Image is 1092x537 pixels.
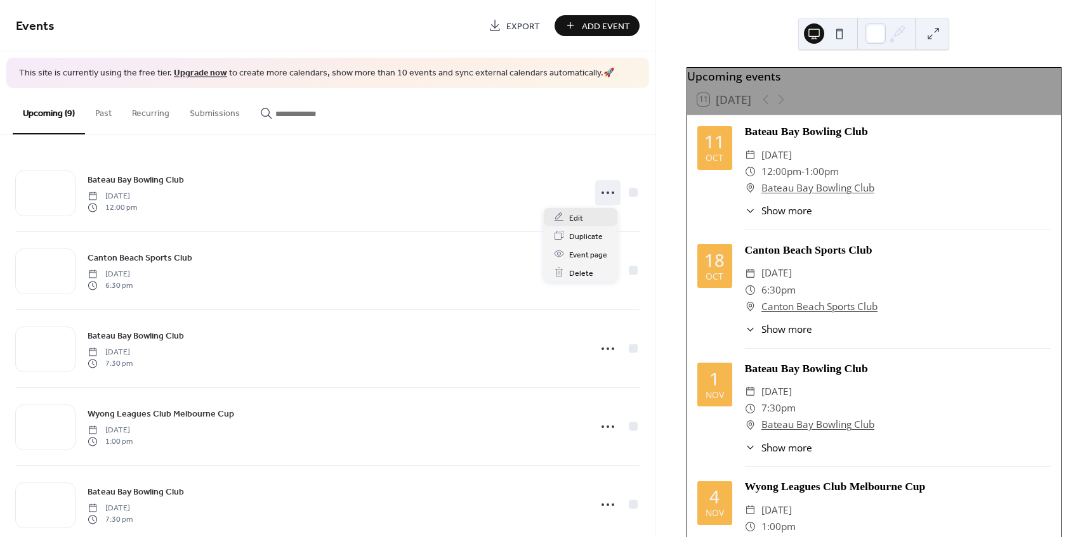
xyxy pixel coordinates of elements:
[706,391,724,399] div: Nov
[745,180,756,197] div: ​
[88,514,133,526] span: 7:30 pm
[745,164,756,180] div: ​
[745,204,756,218] div: ​
[761,441,812,455] span: Show more
[88,484,184,499] a: Bateau Bay Bowling Club
[88,358,133,370] span: 7:30 pm
[761,282,796,299] span: 6:30pm
[745,417,756,433] div: ​
[569,230,603,243] span: Duplicate
[761,265,792,281] span: [DATE]
[745,242,1051,258] div: Canton Beach Sports Club
[88,190,137,202] span: [DATE]
[85,88,122,133] button: Past
[745,322,756,337] div: ​
[88,436,133,448] span: 1:00 pm
[122,88,180,133] button: Recurring
[761,519,796,535] span: 1:00pm
[761,384,792,400] span: [DATE]
[704,252,725,269] div: 18
[13,88,85,134] button: Upcoming (9)
[761,180,874,197] a: Bateau Bay Bowling Club
[745,441,756,455] div: ​
[569,248,607,261] span: Event page
[761,299,878,315] a: Canton Beach Sports Club
[88,202,137,214] span: 12:00 pm
[88,280,133,292] span: 6:30 pm
[761,400,796,417] span: 7:30pm
[745,204,812,218] button: ​Show more
[745,265,756,281] div: ​
[745,322,812,337] button: ​Show more
[706,153,723,162] div: Oct
[506,20,540,33] span: Export
[555,15,640,36] button: Add Event
[19,67,614,80] span: This site is currently using the free tier. to create more calendars, show more than 10 events an...
[180,88,250,133] button: Submissions
[761,147,792,164] span: [DATE]
[805,164,839,180] span: 1:00pm
[88,424,133,436] span: [DATE]
[761,502,792,519] span: [DATE]
[709,488,720,506] div: 4
[88,172,184,187] a: Bateau Bay Bowling Club
[582,20,630,33] span: Add Event
[88,502,133,514] span: [DATE]
[801,164,805,180] span: -
[745,519,756,535] div: ​
[745,384,756,400] div: ​
[479,15,549,36] a: Export
[745,502,756,519] div: ​
[704,133,725,151] div: 11
[709,370,720,388] div: 1
[706,272,723,281] div: Oct
[569,266,593,280] span: Delete
[761,322,812,337] span: Show more
[569,211,583,224] span: Edit
[88,173,184,186] span: Bateau Bay Bowling Club
[761,204,812,218] span: Show more
[745,282,756,299] div: ​
[745,441,812,455] button: ​Show more
[88,268,133,280] span: [DATE]
[745,299,756,315] div: ​
[16,14,55,39] span: Events
[88,346,133,358] span: [DATE]
[761,417,874,433] a: Bateau Bay Bowling Club
[745,360,1051,377] div: Bateau Bay Bowling Club
[174,65,227,82] a: Upgrade now
[706,508,724,517] div: Nov
[88,250,192,265] a: Canton Beach Sports Club
[745,123,1051,139] div: Bateau Bay Bowling Club
[745,400,756,417] div: ​
[761,164,801,180] span: 12:00pm
[745,478,1051,495] div: Wyong Leagues Club Melbourne Cup
[88,406,234,421] a: Wyong Leagues Club Melbourne Cup
[687,68,1061,84] div: Upcoming events
[88,328,184,343] a: Bateau Bay Bowling Club
[745,147,756,164] div: ​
